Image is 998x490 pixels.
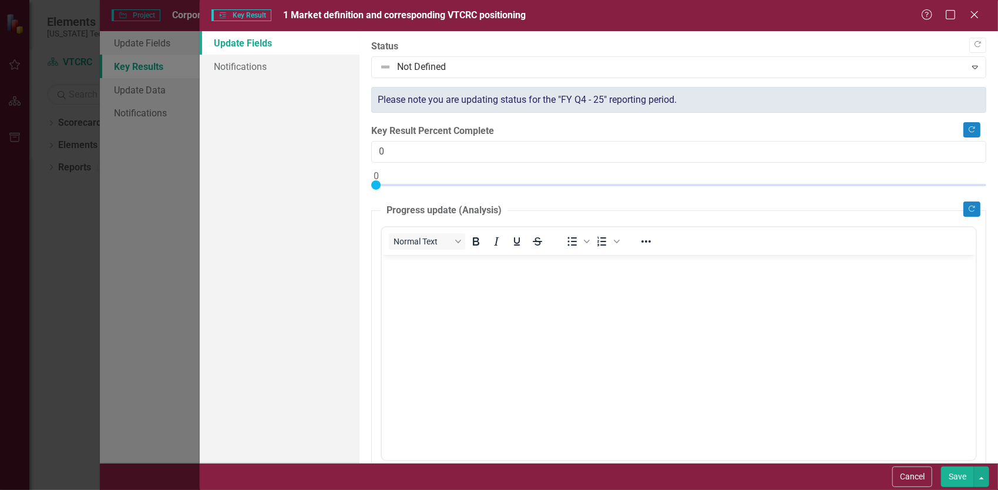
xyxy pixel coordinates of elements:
[527,233,547,250] button: Strikethrough
[283,9,526,21] span: 1 Market definition and corresponding VTCRC positioning
[371,125,986,138] label: Key Result Percent Complete
[211,9,271,21] span: Key Result
[636,233,656,250] button: Reveal or hide additional toolbar items
[941,466,974,487] button: Save
[466,233,486,250] button: Bold
[486,233,506,250] button: Italic
[592,233,621,250] div: Numbered list
[562,233,592,250] div: Bullet list
[200,55,359,78] a: Notifications
[200,31,359,55] a: Update Fields
[892,466,932,487] button: Cancel
[382,255,976,460] iframe: Rich Text Area
[394,237,451,246] span: Normal Text
[389,233,465,250] button: Block Normal Text
[507,233,527,250] button: Underline
[381,204,508,217] legend: Progress update (Analysis)
[371,87,986,113] div: Please note you are updating status for the "FY Q4 - 25" reporting period.
[371,40,986,53] label: Status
